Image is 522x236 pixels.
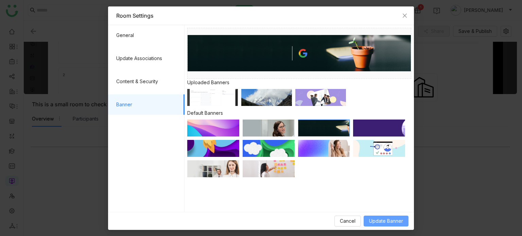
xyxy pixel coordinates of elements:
img: Deal in storm [353,120,405,137]
img: Deal in storm [353,140,405,157]
span: Update Banner [369,217,403,225]
span: Content & Security [116,71,179,92]
img: Banner image [188,35,411,71]
img: Deal in deep sea [187,160,239,177]
div: Uploaded Banners [187,79,411,86]
img: Deal in red sea [243,140,295,157]
img: Deal in red sea [243,160,295,177]
img: Deal in forest [243,120,295,137]
img: Deal in open sky [187,120,239,137]
span: Cancel [340,217,355,225]
button: Cancel [334,216,361,226]
button: Update Banner [364,216,408,226]
span: Update Associations [116,48,179,69]
div: Default Banners [187,109,411,117]
img: Deal in sea [298,120,350,137]
img: Deal in sea [298,140,350,157]
div: Room Settings [116,12,406,19]
span: General [116,25,179,46]
span: Banner [116,94,179,115]
img: Deal in deep sea [187,140,239,157]
button: Close [396,6,414,25]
